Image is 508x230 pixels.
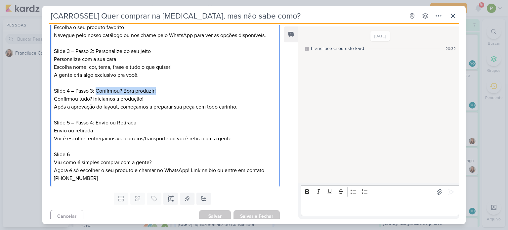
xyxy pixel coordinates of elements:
[54,159,276,166] p: Viu como é simples comprar com a gente?
[54,135,276,143] p: Você escolhe: entregamos via correios/transporte ou você retira com a gente.
[54,127,276,135] p: Envio ou retirada
[54,23,276,31] p: Escolha o seu produto favorito
[54,71,276,79] p: A gente cria algo exclusivo pra você.
[54,87,276,95] p: Slide 4 – Passo 3: Confirmou? Bora produzir!
[54,95,276,103] p: Confirmou tudo? Iniciamos a produção!
[445,46,456,52] div: 20:32
[54,63,276,71] p: Escolha nome, cor, tema, frase e tudo o que quiser!
[301,198,459,216] div: Editor editing area: main
[54,47,276,55] p: Slide 3 – Passo 2: Personalize do seu jeito
[50,210,83,223] button: Cancelar
[54,103,276,111] p: Após a aprovação do layout, começamos a preparar sua peça com todo carinho.
[301,185,459,198] div: Editor toolbar
[54,31,276,39] p: Navegue pelo nosso catálogo ou nos chame pelo WhatsApp para ver as opções disponíveis.
[311,45,364,52] div: Franciluce criou este kard
[49,10,405,22] input: Kard Sem Título
[54,166,276,182] p: Agora é só escolher o seu produto e chamar no WhatsApp! Link na bio ou entre em contato [PHONE_NU...
[54,151,276,159] p: Slide 6 -
[54,55,276,63] p: Personalize com a sua cara
[54,119,276,127] p: Slide 5 – Passo 4: Envio ou Retirada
